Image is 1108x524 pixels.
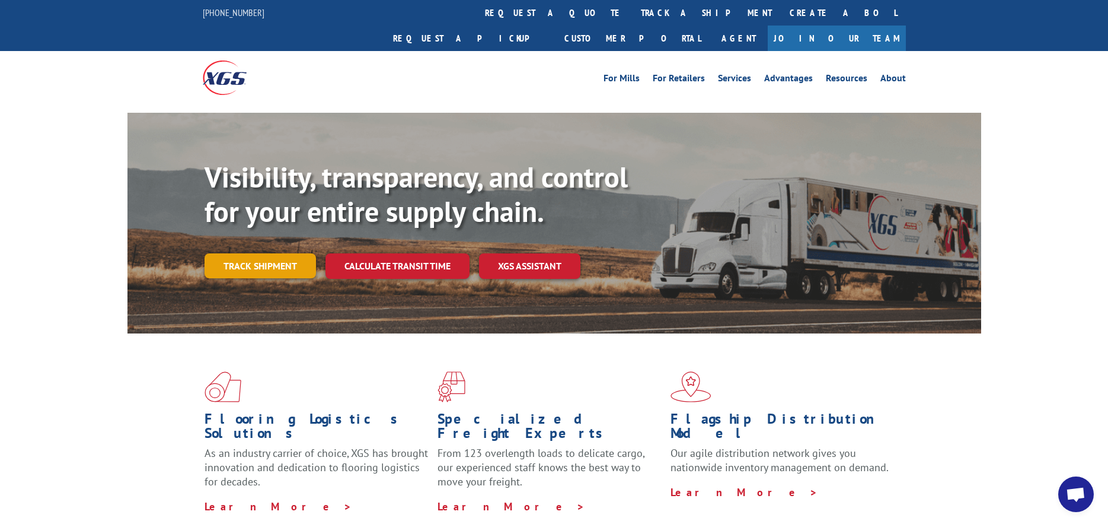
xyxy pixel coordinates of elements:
span: As an industry carrier of choice, XGS has brought innovation and dedication to flooring logistics... [205,446,428,488]
h1: Flagship Distribution Model [670,412,895,446]
a: XGS ASSISTANT [479,253,580,279]
a: [PHONE_NUMBER] [203,7,264,18]
img: xgs-icon-total-supply-chain-intelligence-red [205,371,241,402]
a: Join Our Team [768,26,906,51]
a: Advantages [764,74,813,87]
a: Learn More > [670,485,818,499]
a: Customer Portal [555,26,710,51]
img: xgs-icon-flagship-distribution-model-red [670,371,711,402]
a: Learn More > [438,500,585,513]
a: About [880,74,906,87]
a: Agent [710,26,768,51]
a: Services [718,74,751,87]
a: Request a pickup [384,26,555,51]
a: Open chat [1058,477,1094,512]
a: Learn More > [205,500,352,513]
a: Track shipment [205,253,316,278]
h1: Specialized Freight Experts [438,412,662,446]
h1: Flooring Logistics Solutions [205,412,429,446]
p: From 123 overlength loads to delicate cargo, our experienced staff knows the best way to move you... [438,446,662,499]
a: For Retailers [653,74,705,87]
span: Our agile distribution network gives you nationwide inventory management on demand. [670,446,889,474]
a: For Mills [604,74,640,87]
a: Resources [826,74,867,87]
img: xgs-icon-focused-on-flooring-red [438,371,465,402]
a: Calculate transit time [325,253,470,279]
b: Visibility, transparency, and control for your entire supply chain. [205,158,628,230]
